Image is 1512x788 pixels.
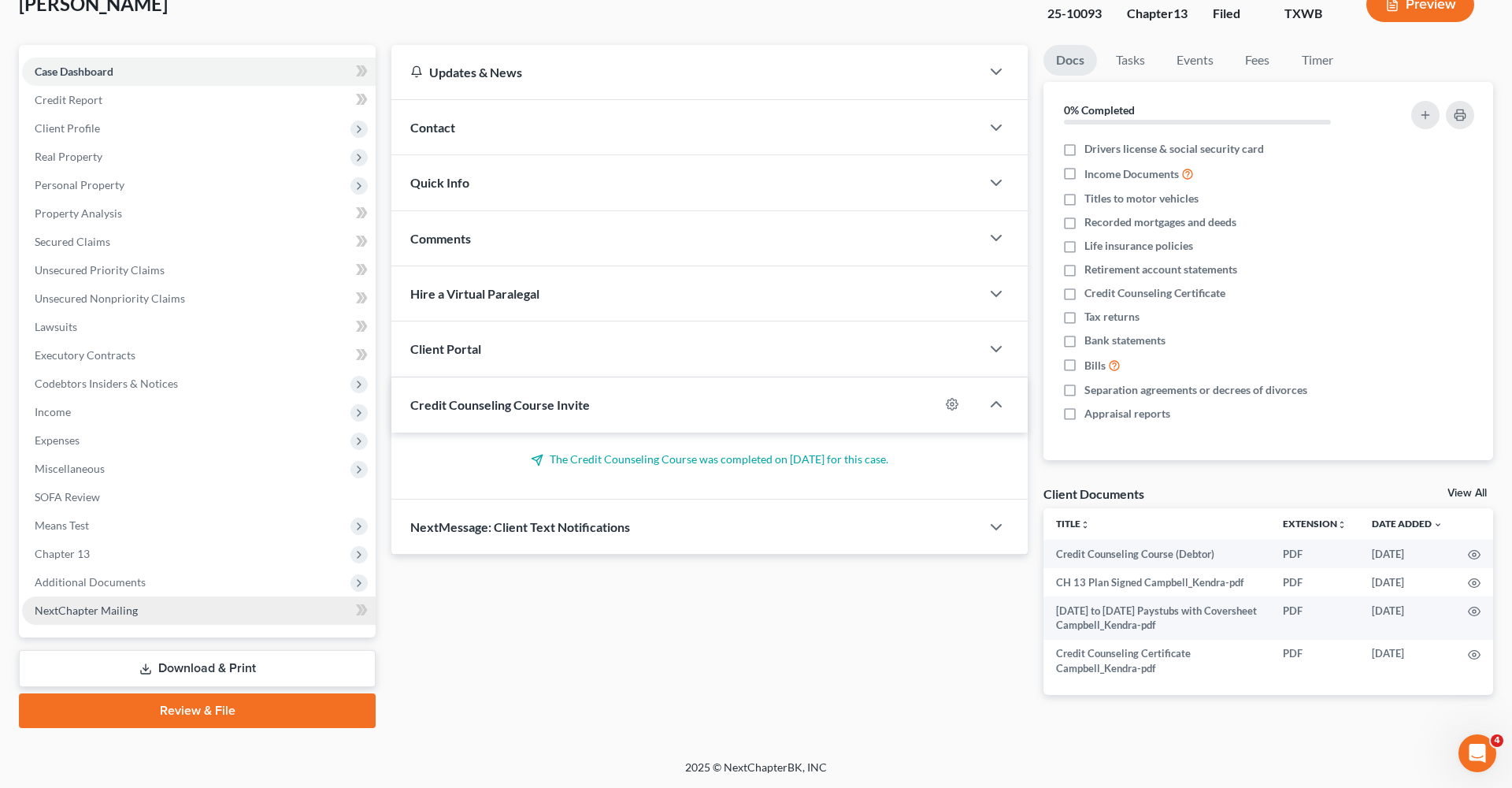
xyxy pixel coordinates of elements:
[35,348,135,362] span: Executory Contracts
[22,483,376,511] a: SOFA Review
[35,150,102,163] span: Real Property
[1164,45,1226,76] a: Events
[22,313,376,341] a: Lawsuits
[35,206,122,220] span: Property Analysis
[35,547,90,560] span: Chapter 13
[35,519,89,532] span: Means Test
[410,231,471,246] span: Comments
[1084,406,1170,422] span: Appraisal reports
[1043,597,1270,640] td: [DATE] to [DATE] Paystubs with Coversheet Campbell_Kendra-pdf
[35,575,146,589] span: Additional Documents
[1447,488,1487,499] a: View All
[35,604,138,617] span: NextChapter Mailing
[22,284,376,313] a: Unsecured Nonpriority Claims
[35,178,124,191] span: Personal Property
[1270,568,1359,597] td: PDF
[35,405,71,418] span: Income
[22,199,376,228] a: Property Analysis
[1043,485,1144,502] div: Client Documents
[1084,214,1236,230] span: Recorded mortgages and deeds
[22,256,376,284] a: Unsecured Priority Claims
[1433,520,1443,530] i: expand_more
[410,286,539,301] span: Hire a Virtual Paralegal
[35,292,185,305] span: Unsecured Nonpriority Claims
[1043,640,1270,683] td: Credit Counseling Certificate Campbell_Kendra-pdf
[35,377,178,390] span: Codebtors Insiders & Notices
[19,693,376,728] a: Review & File
[1173,6,1188,20] span: 13
[35,263,165,277] span: Unsecured Priority Claims
[1084,141,1264,157] span: Drivers license & social security card
[1084,382,1307,398] span: Separation agreements or decrees of divorces
[1284,5,1341,23] div: TXWB
[22,228,376,256] a: Secured Claims
[1056,518,1090,530] a: Titleunfold_more
[1084,262,1237,277] span: Retirement account statements
[1270,597,1359,640] td: PDF
[1337,520,1347,530] i: unfold_more
[1064,103,1135,117] strong: 0% Completed
[22,597,376,625] a: NextChapter Mailing
[410,397,590,412] span: Credit Counseling Course Invite
[307,760,1205,788] div: 2025 © NextChapterBK, INC
[410,64,962,80] div: Updates & News
[410,120,455,135] span: Contact
[1359,540,1455,568] td: [DATE]
[1213,5,1259,23] div: Filed
[1289,45,1346,76] a: Timer
[1084,333,1165,348] span: Bank statements
[1043,568,1270,597] td: CH 13 Plan Signed Campbell_Kendra-pdf
[1270,540,1359,568] td: PDF
[1084,285,1225,301] span: Credit Counseling Certificate
[410,175,469,190] span: Quick Info
[35,65,113,78] span: Case Dashboard
[35,93,102,106] span: Credit Report
[19,650,376,687] a: Download & Print
[1232,45,1283,76] a: Fees
[1043,45,1097,76] a: Docs
[1084,191,1199,206] span: Titles to motor vehicles
[1372,518,1443,530] a: Date Added expand_more
[1127,5,1188,23] div: Chapter
[35,320,77,333] span: Lawsuits
[1084,166,1179,182] span: Income Documents
[22,341,376,370] a: Executory Contracts
[22,86,376,114] a: Credit Report
[35,121,100,135] span: Client Profile
[1043,540,1270,568] td: Credit Counseling Course (Debtor)
[35,462,105,475] span: Miscellaneous
[1491,734,1503,747] span: 4
[1359,640,1455,683] td: [DATE]
[35,433,80,447] span: Expenses
[1458,734,1496,772] iframe: Intercom live chat
[410,452,1009,467] p: The Credit Counseling Course was completed on [DATE] for this case.
[1283,518,1347,530] a: Extensionunfold_more
[1359,597,1455,640] td: [DATE]
[1103,45,1158,76] a: Tasks
[410,341,481,356] span: Client Portal
[22,58,376,86] a: Case Dashboard
[1080,520,1090,530] i: unfold_more
[1359,568,1455,597] td: [DATE]
[1084,358,1106,374] span: Bills
[1084,309,1140,325] span: Tax returns
[410,519,630,534] span: NextMessage: Client Text Notifications
[1084,238,1193,254] span: Life insurance policies
[1270,640,1359,683] td: PDF
[1047,5,1102,23] div: 25-10093
[35,490,100,504] span: SOFA Review
[35,235,110,248] span: Secured Claims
